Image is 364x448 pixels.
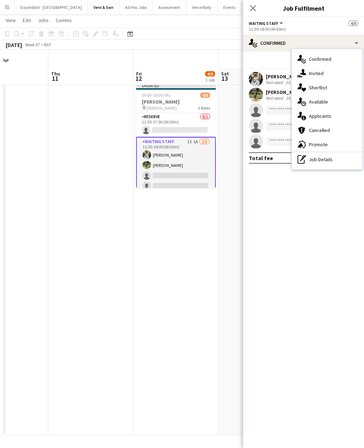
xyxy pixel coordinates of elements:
span: Promote [309,141,328,148]
span: Cancelled [309,127,330,133]
span: Shortlist [309,84,327,91]
a: Jobs [35,16,52,25]
span: Confirmed [309,56,331,62]
button: Events [218,0,241,14]
span: 3 Roles [198,105,210,111]
button: Assessment [153,0,186,14]
span: Available [309,99,328,105]
div: [PERSON_NAME] [266,73,304,80]
h3: Job Fulfilment [243,4,364,13]
span: Comms [56,17,72,23]
a: Comms [53,16,75,25]
span: Applicants [309,113,331,119]
app-job-card: Updated09:00-18:00 (9h)4/8[PERSON_NAME] [PERSON_NAME]3 RolesWaiting Staff2/209:00-17:30 (8h30m)[P... [136,83,216,188]
span: 4/8 [348,21,358,26]
div: Total fee [249,154,273,162]
div: BST [44,42,51,47]
div: Not rated [266,80,284,85]
span: [PERSON_NAME] [146,105,177,111]
span: View [6,17,16,23]
span: 09:00-18:00 (9h) [142,93,171,98]
app-card-role: Reserve0/111:30-17:00 (5h30m) [136,113,216,137]
div: 22.13mi [284,80,301,85]
a: Edit [20,16,34,25]
span: Jobs [38,17,49,23]
div: 19.43mi [284,95,301,101]
span: 11 [50,74,60,83]
h3: [PERSON_NAME] [136,99,216,105]
div: 11:30-18:00 (6h30m) [249,26,358,32]
span: Fri [136,70,142,77]
button: Verve Rally [186,0,218,14]
div: [PERSON_NAME] [266,89,304,95]
button: Ad Hoc Jobs [119,0,153,14]
span: Waiting Staff [249,21,278,26]
div: Confirmed [243,35,364,52]
div: Not rated [266,95,284,101]
span: Thu [51,70,60,77]
a: View [3,16,18,25]
span: Invited [309,70,323,77]
app-card-role: Waiting Staff1I1A2/511:30-18:00 (6h30m)[PERSON_NAME][PERSON_NAME] [136,137,216,204]
div: Job Details [292,152,362,167]
span: 12 [135,74,142,83]
button: Daylesford - [GEOGRAPHIC_DATA] [15,0,88,14]
span: Week 37 [23,42,41,47]
span: 4/8 [205,71,215,77]
span: 13 [220,74,229,83]
button: Waiting Staff [249,21,284,26]
span: Edit [23,17,31,23]
span: 4/8 [200,93,210,98]
button: Veni & Son [88,0,119,14]
div: Updated [136,83,216,88]
span: Sat [221,70,229,77]
div: [DATE] [6,41,22,48]
div: 1 Job [205,77,215,83]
